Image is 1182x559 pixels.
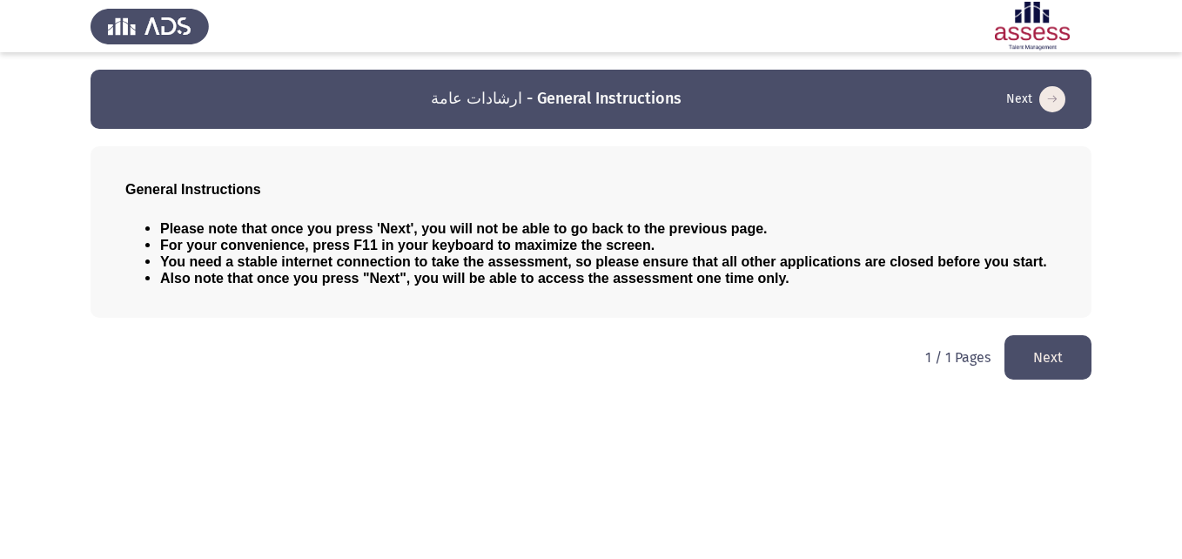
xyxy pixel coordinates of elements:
[160,254,1047,269] span: You need a stable internet connection to take the assessment, so please ensure that all other app...
[160,221,768,236] span: Please note that once you press 'Next', you will not be able to go back to the previous page.
[91,2,209,51] img: Assess Talent Management logo
[160,271,789,286] span: Also note that once you press "Next", you will be able to access the assessment one time only.
[125,182,261,197] span: General Instructions
[160,238,655,253] span: For your convenience, press F11 in your keyboard to maximize the screen.
[925,349,991,366] p: 1 / 1 Pages
[431,88,682,110] h3: ارشادات عامة - General Instructions
[1004,335,1091,380] button: load next page
[1001,85,1071,113] button: load next page
[973,2,1091,51] img: Assessment logo of ASSESS Employability - EBI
